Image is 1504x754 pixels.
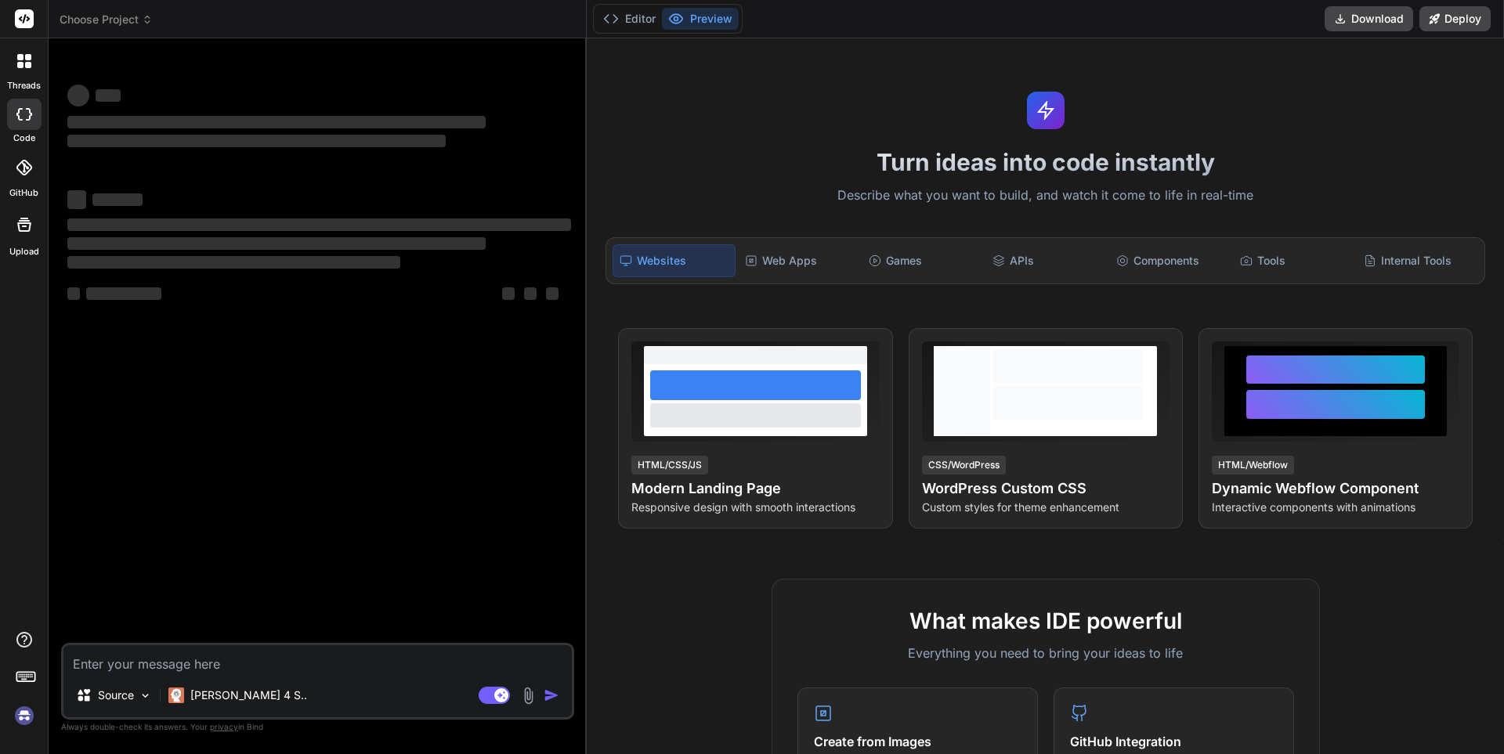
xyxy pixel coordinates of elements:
span: ‌ [67,135,446,147]
label: GitHub [9,186,38,200]
img: attachment [519,687,537,705]
div: HTML/CSS/JS [631,456,708,474]
h1: Turn ideas into code instantly [596,148,1495,176]
p: Everything you need to bring your ideas to life [797,644,1294,662]
p: Describe what you want to build, and watch it come to life in real-time [596,186,1495,206]
p: Source [98,687,134,703]
p: Responsive design with smooth interactions [631,500,879,515]
span: Choose Project [60,12,153,27]
img: signin [11,702,38,729]
div: APIs [986,244,1107,277]
span: ‌ [67,287,80,300]
h4: Modern Landing Page [631,478,879,500]
img: icon [544,687,559,703]
span: ‌ [67,256,400,269]
span: ‌ [96,89,121,102]
span: ‌ [67,190,86,209]
h2: What makes IDE powerful [797,604,1294,637]
button: Editor [597,8,662,30]
button: Preview [662,8,739,30]
h4: GitHub Integration [1070,732,1278,751]
p: [PERSON_NAME] 4 S.. [190,687,307,703]
span: ‌ [67,237,486,250]
div: Web Apps [739,244,859,277]
div: Components [1110,244,1231,277]
span: ‌ [67,218,571,231]
h4: WordPress Custom CSS [922,478,1170,500]
label: Upload [9,245,39,258]
img: Pick Models [139,689,152,702]
span: ‌ [92,193,143,206]
span: privacy [210,722,238,731]
span: ‌ [86,287,161,300]
span: ‌ [546,287,559,300]
p: Interactive components with animations [1212,500,1459,515]
h4: Dynamic Webflow Component [1212,478,1459,500]
div: Tools [1234,244,1354,277]
label: code [13,132,35,145]
h4: Create from Images [814,732,1021,751]
div: Games [862,244,983,277]
p: Custom styles for theme enhancement [922,500,1170,515]
span: ‌ [502,287,515,300]
div: Internal Tools [1358,244,1478,277]
button: Deploy [1419,6,1491,31]
label: threads [7,79,41,92]
div: CSS/WordPress [922,456,1006,474]
img: Claude 4 Sonnet [168,687,184,703]
span: ‌ [524,287,537,300]
div: Websites [613,244,735,277]
p: Always double-check its answers. Your in Bind [61,720,574,734]
div: HTML/Webflow [1212,456,1294,474]
span: ‌ [67,85,89,106]
button: Download [1325,6,1413,31]
span: ‌ [67,116,486,128]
